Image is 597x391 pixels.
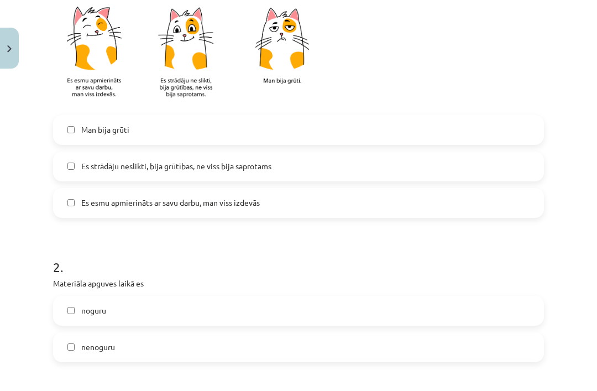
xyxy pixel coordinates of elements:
img: icon-close-lesson-0947bae3869378f0d4975bcd49f059093ad1ed9edebbc8119c70593378902aed.svg [7,45,12,53]
span: Es strādāju neslikti, bija grūtības, ne viss bija saprotams [81,160,271,172]
input: Man bija grūti [67,126,75,133]
span: Es esmu apmierināts ar savu darbu, man viss izdevās [81,197,260,208]
input: noguru [67,307,75,314]
span: nenoguru [81,341,115,353]
input: Es esmu apmierināts ar savu darbu, man viss izdevās [67,199,75,206]
input: Es strādāju neslikti, bija grūtības, ne viss bija saprotams [67,163,75,170]
input: nenoguru [67,343,75,351]
span: Man bija grūti [81,124,129,135]
span: noguru [81,305,106,316]
h1: 2 . [53,240,544,274]
p: Materiāla apguves laikā es [53,278,544,289]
